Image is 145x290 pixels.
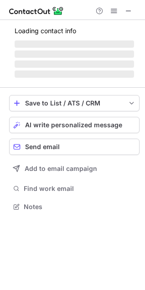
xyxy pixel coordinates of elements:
span: Find work email [24,185,136,193]
div: Save to List / ATS / CRM [25,100,124,107]
button: save-profile-one-click [9,95,140,111]
span: ‌ [15,40,134,48]
button: Send email [9,139,140,155]
span: Notes [24,203,136,211]
button: AI write personalized message [9,117,140,133]
span: Add to email campaign [25,165,97,172]
span: Send email [25,143,60,150]
button: Find work email [9,182,140,195]
span: ‌ [15,70,134,78]
button: Add to email campaign [9,160,140,177]
p: Loading contact info [15,27,134,35]
button: Notes [9,200,140,213]
span: ‌ [15,60,134,68]
span: AI write personalized message [25,121,122,129]
span: ‌ [15,50,134,58]
img: ContactOut v5.3.10 [9,5,64,16]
